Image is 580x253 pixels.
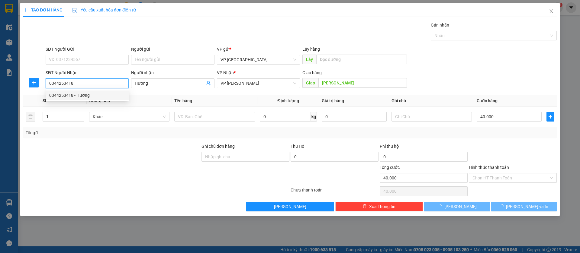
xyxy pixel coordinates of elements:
[302,78,318,88] span: Giao
[201,152,289,162] input: Ghi chú đơn hàng
[380,143,468,152] div: Phí thu hộ
[469,165,509,170] label: Hình thức thanh toán
[491,202,557,211] button: [PERSON_NAME] và In
[174,98,192,103] span: Tên hàng
[391,112,472,122] input: Ghi Chú
[477,98,498,103] span: Cước hàng
[217,46,300,52] div: VP gửi
[389,95,474,107] th: Ghi chú
[72,8,77,13] img: icon
[547,114,554,119] span: plus
[46,90,129,100] div: 0344253418 - Hương
[335,202,423,211] button: deleteXóa Thông tin
[302,47,320,52] span: Lấy hàng
[206,81,211,86] span: user-add
[499,204,506,208] span: loading
[318,78,407,88] input: Dọc đường
[290,187,379,197] div: Chưa thanh toán
[72,8,136,12] span: Yêu cầu xuất hóa đơn điện tử
[380,165,400,170] span: Tổng cước
[302,70,322,75] span: Giao hàng
[316,55,407,64] input: Dọc đường
[46,46,129,52] div: SĐT Người Gửi
[274,203,306,210] span: [PERSON_NAME]
[131,46,214,52] div: Người gửi
[246,202,334,211] button: [PERSON_NAME]
[221,55,296,64] span: VP Sài Gòn
[506,203,548,210] span: [PERSON_NAME] và In
[322,112,387,122] input: 0
[302,55,316,64] span: Lấy
[362,204,367,209] span: delete
[217,70,234,75] span: VP Nhận
[438,204,444,208] span: loading
[543,3,560,20] button: Close
[444,203,477,210] span: [PERSON_NAME]
[29,80,38,85] span: plus
[424,202,490,211] button: [PERSON_NAME]
[291,144,304,149] span: Thu Hộ
[311,112,317,122] span: kg
[46,69,129,76] div: SĐT Người Nhận
[322,98,344,103] span: Giá trị hàng
[431,23,449,27] label: Gán nhãn
[49,92,125,99] div: 0344253418 - Hương
[549,9,554,14] span: close
[278,98,299,103] span: Định lượng
[26,129,224,136] div: Tổng: 1
[93,112,166,121] span: Khác
[201,144,235,149] label: Ghi chú đơn hàng
[23,8,27,12] span: plus
[174,112,255,122] input: VD: Bàn, Ghế
[26,112,35,122] button: delete
[43,98,47,103] span: SL
[23,8,63,12] span: TẠO ĐƠN HÀNG
[546,112,554,122] button: plus
[29,78,39,87] button: plus
[131,69,214,76] div: Người nhận
[369,203,395,210] span: Xóa Thông tin
[221,79,296,88] span: VP Lộc Ninh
